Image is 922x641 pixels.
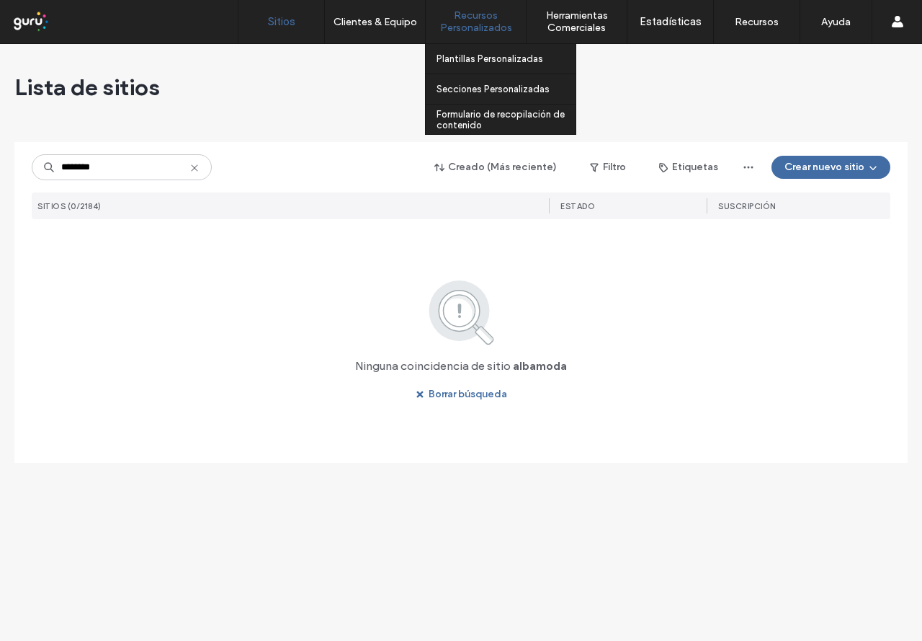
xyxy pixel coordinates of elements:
[576,156,640,179] button: Filtro
[422,156,570,179] button: Creado (Más reciente)
[426,9,526,34] label: Recursos Personalizados
[403,383,520,406] button: Borrar búsqueda
[409,278,514,347] img: search.svg
[437,44,576,74] a: Plantillas Personalizadas
[334,16,417,28] label: Clientes & Equipo
[646,156,731,179] button: Etiquetas
[437,53,543,64] label: Plantillas Personalizadas
[437,74,576,104] a: Secciones Personalizadas
[437,109,576,131] label: Formulario de recopilación de contenido
[14,73,160,102] span: Lista de sitios
[527,9,627,34] label: Herramientas Comerciales
[735,16,779,28] label: Recursos
[821,16,851,28] label: Ayuda
[37,201,102,211] span: SITIOS (0/2184)
[31,10,71,23] span: Ayuda
[437,105,576,134] a: Formulario de recopilación de contenido
[437,84,550,94] label: Secciones Personalizadas
[268,15,295,28] label: Sitios
[771,156,890,179] button: Crear nuevo sitio
[640,15,702,28] label: Estadísticas
[513,358,567,374] span: albamoda
[560,201,595,211] span: ESTADO
[355,358,511,374] span: Ninguna coincidencia de sitio
[718,201,776,211] span: Suscripción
